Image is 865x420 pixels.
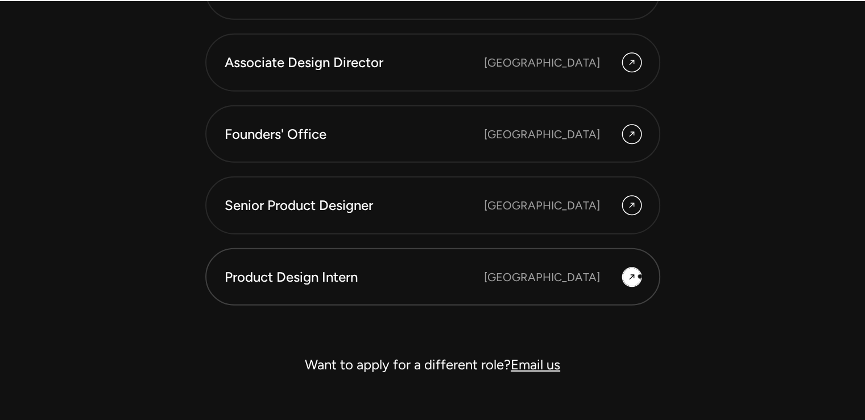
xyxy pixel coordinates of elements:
[511,356,560,373] a: Email us
[205,351,660,378] div: Want to apply for a different role?
[484,269,600,286] div: [GEOGRAPHIC_DATA]
[205,248,660,306] a: Product Design Intern [GEOGRAPHIC_DATA]
[225,125,484,144] div: Founders' Office
[205,34,660,92] a: Associate Design Director [GEOGRAPHIC_DATA]
[484,54,600,71] div: [GEOGRAPHIC_DATA]
[205,105,660,163] a: Founders' Office [GEOGRAPHIC_DATA]
[225,196,484,215] div: Senior Product Designer
[225,267,484,287] div: Product Design Intern
[484,197,600,214] div: [GEOGRAPHIC_DATA]
[225,53,484,72] div: Associate Design Director
[205,176,660,234] a: Senior Product Designer [GEOGRAPHIC_DATA]
[484,126,600,143] div: [GEOGRAPHIC_DATA]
